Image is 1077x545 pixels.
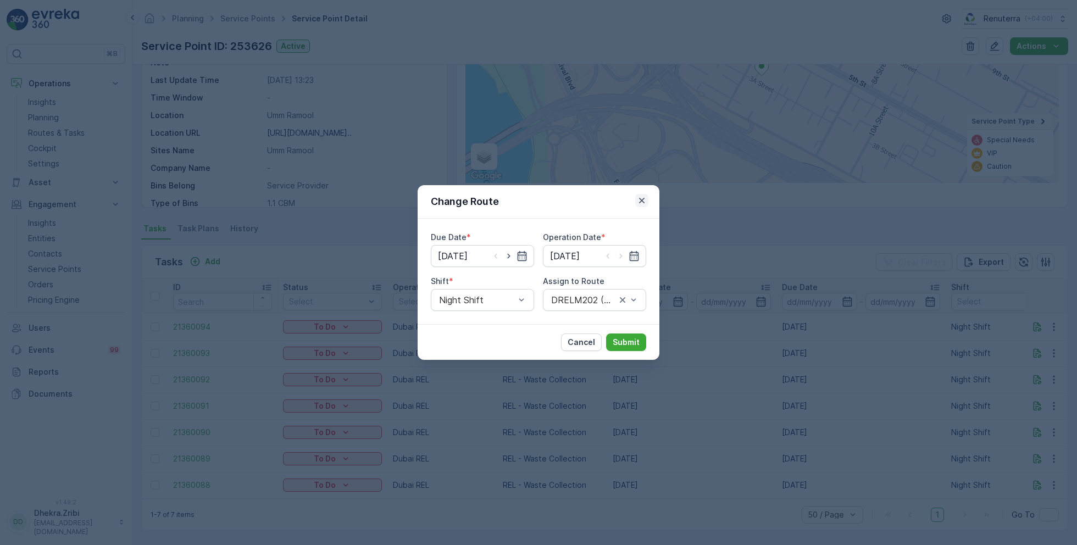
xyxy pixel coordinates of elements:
[431,232,467,242] label: Due Date
[613,337,640,348] p: Submit
[543,232,601,242] label: Operation Date
[543,245,646,267] input: dd/mm/yyyy
[606,333,646,351] button: Submit
[543,276,604,286] label: Assign to Route
[431,194,499,209] p: Change Route
[431,245,534,267] input: dd/mm/yyyy
[568,337,595,348] p: Cancel
[561,333,602,351] button: Cancel
[431,276,449,286] label: Shift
